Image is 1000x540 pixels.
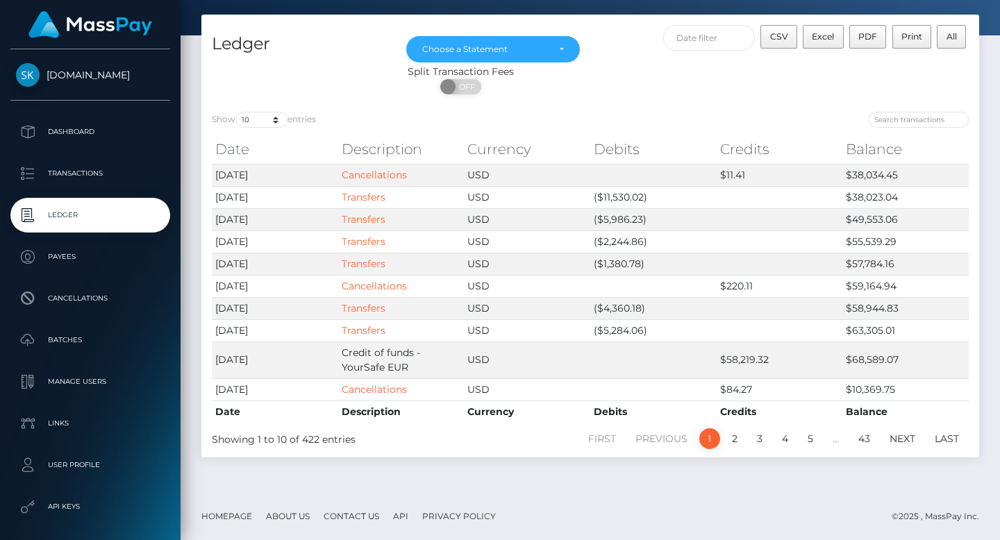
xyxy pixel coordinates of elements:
[10,364,170,399] a: Manage Users
[717,378,843,400] td: $84.27
[10,239,170,274] a: Payees
[803,25,844,49] button: Excel
[212,427,515,447] div: Showing 1 to 10 of 422 entries
[892,25,932,49] button: Print
[342,169,407,181] a: Cancellations
[842,275,969,297] td: $59,164.94
[464,341,590,378] td: USD
[342,280,407,292] a: Cancellations
[16,496,165,517] p: API Keys
[842,297,969,319] td: $58,944.83
[464,253,590,275] td: USD
[16,455,165,475] p: User Profile
[590,135,717,163] th: Debits
[10,156,170,191] a: Transactions
[16,371,165,392] p: Manage Users
[842,378,969,400] td: $10,369.75
[464,297,590,319] td: USD
[260,505,315,527] a: About Us
[16,288,165,309] p: Cancellations
[842,208,969,230] td: $49,553.06
[212,112,316,128] label: Show entries
[342,213,385,226] a: Transfers
[464,275,590,297] td: USD
[342,258,385,270] a: Transfers
[842,253,969,275] td: $57,784.16
[464,135,590,163] th: Currency
[212,186,338,208] td: [DATE]
[842,230,969,253] td: $55,539.29
[212,400,338,423] th: Date
[235,112,287,128] select: Showentries
[464,186,590,208] td: USD
[196,505,258,527] a: Homepage
[10,323,170,357] a: Batches
[16,413,165,434] p: Links
[212,32,385,56] h4: Ledger
[858,31,877,42] span: PDF
[10,69,170,81] span: [DOMAIN_NAME]
[717,341,843,378] td: $58,219.32
[16,63,40,87] img: Skin.Land
[417,505,501,527] a: Privacy Policy
[16,330,165,351] p: Batches
[28,11,152,38] img: MassPay Logo
[699,428,720,449] a: 1
[590,253,717,275] td: ($1,380.78)
[774,428,796,449] a: 4
[882,428,923,449] a: Next
[800,428,821,449] a: 5
[749,428,770,449] a: 3
[464,400,590,423] th: Currency
[464,164,590,186] td: USD
[590,230,717,253] td: ($2,244.86)
[342,235,385,248] a: Transfers
[10,448,170,482] a: User Profile
[212,208,338,230] td: [DATE]
[212,164,338,186] td: [DATE]
[464,378,590,400] td: USD
[724,428,745,449] a: 2
[892,509,990,524] div: © 2025 , MassPay Inc.
[760,25,797,49] button: CSV
[448,79,483,94] span: OFF
[590,208,717,230] td: ($5,986.23)
[10,198,170,233] a: Ledger
[901,31,922,42] span: Print
[342,383,407,396] a: Cancellations
[16,121,165,142] p: Dashboard
[212,319,338,341] td: [DATE]
[318,505,385,527] a: Contact Us
[590,186,717,208] td: ($11,530.02)
[590,297,717,319] td: ($4,360.18)
[16,246,165,267] p: Payees
[338,400,465,423] th: Description
[10,115,170,149] a: Dashboard
[717,400,843,423] th: Credits
[212,275,338,297] td: [DATE]
[338,135,465,163] th: Description
[464,319,590,341] td: USD
[717,135,843,163] th: Credits
[842,164,969,186] td: $38,034.45
[464,230,590,253] td: USD
[842,135,969,163] th: Balance
[212,297,338,319] td: [DATE]
[338,341,465,378] td: Credit of funds - YourSafe EUR
[842,341,969,378] td: $68,589.07
[387,505,414,527] a: API
[849,25,887,49] button: PDF
[770,31,788,42] span: CSV
[842,319,969,341] td: $63,305.01
[868,112,969,128] input: Search transactions
[10,281,170,316] a: Cancellations
[212,135,338,163] th: Date
[16,205,165,226] p: Ledger
[212,341,338,378] td: [DATE]
[812,31,834,42] span: Excel
[10,489,170,524] a: API Keys
[464,208,590,230] td: USD
[342,324,385,337] a: Transfers
[937,25,966,49] button: All
[201,65,720,79] div: Split Transaction Fees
